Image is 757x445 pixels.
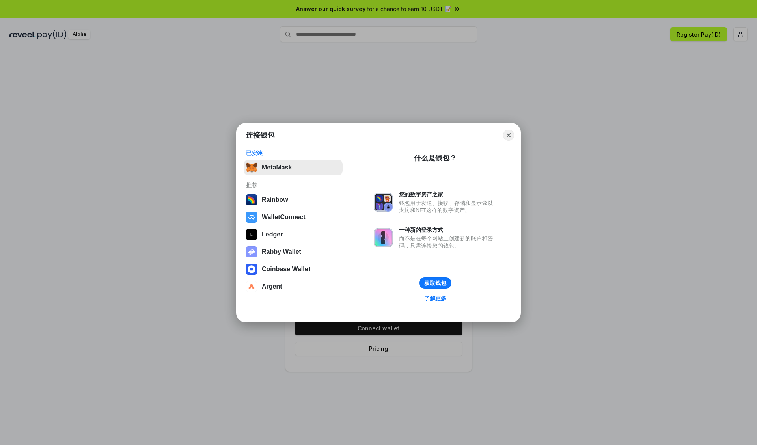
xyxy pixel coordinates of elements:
[399,199,497,214] div: 钱包用于发送、接收、存储和显示像以太坊和NFT这样的数字资产。
[244,244,343,260] button: Rabby Wallet
[246,130,274,140] h1: 连接钱包
[424,279,446,287] div: 获取钱包
[246,212,257,223] img: svg+xml,%3Csvg%20width%3D%2228%22%20height%3D%2228%22%20viewBox%3D%220%200%2028%2028%22%20fill%3D...
[262,164,292,171] div: MetaMask
[244,192,343,208] button: Rainbow
[262,283,282,290] div: Argent
[399,235,497,249] div: 而不是在每个网站上创建新的账户和密码，只需连接您的钱包。
[374,228,393,247] img: svg+xml,%3Csvg%20xmlns%3D%22http%3A%2F%2Fwww.w3.org%2F2000%2Fsvg%22%20fill%3D%22none%22%20viewBox...
[503,130,514,141] button: Close
[246,281,257,292] img: svg+xml,%3Csvg%20width%3D%2228%22%20height%3D%2228%22%20viewBox%3D%220%200%2028%2028%22%20fill%3D...
[246,229,257,240] img: svg+xml,%3Csvg%20xmlns%3D%22http%3A%2F%2Fwww.w3.org%2F2000%2Fsvg%22%20width%3D%2228%22%20height%3...
[399,226,497,233] div: 一种新的登录方式
[244,209,343,225] button: WalletConnect
[414,153,457,163] div: 什么是钱包？
[246,149,340,156] div: 已安装
[419,277,451,289] button: 获取钱包
[262,231,283,238] div: Ledger
[246,194,257,205] img: svg+xml,%3Csvg%20width%3D%22120%22%20height%3D%22120%22%20viewBox%3D%220%200%20120%20120%22%20fil...
[262,214,306,221] div: WalletConnect
[420,293,451,303] a: 了解更多
[399,191,497,198] div: 您的数字资产之家
[246,264,257,275] img: svg+xml,%3Csvg%20width%3D%2228%22%20height%3D%2228%22%20viewBox%3D%220%200%2028%2028%22%20fill%3D...
[246,182,340,189] div: 推荐
[246,246,257,257] img: svg+xml,%3Csvg%20xmlns%3D%22http%3A%2F%2Fwww.w3.org%2F2000%2Fsvg%22%20fill%3D%22none%22%20viewBox...
[244,160,343,175] button: MetaMask
[244,279,343,294] button: Argent
[246,162,257,173] img: svg+xml,%3Csvg%20fill%3D%22none%22%20height%3D%2233%22%20viewBox%3D%220%200%2035%2033%22%20width%...
[424,295,446,302] div: 了解更多
[262,248,301,255] div: Rabby Wallet
[244,261,343,277] button: Coinbase Wallet
[244,227,343,242] button: Ledger
[262,196,288,203] div: Rainbow
[262,266,310,273] div: Coinbase Wallet
[374,193,393,212] img: svg+xml,%3Csvg%20xmlns%3D%22http%3A%2F%2Fwww.w3.org%2F2000%2Fsvg%22%20fill%3D%22none%22%20viewBox...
